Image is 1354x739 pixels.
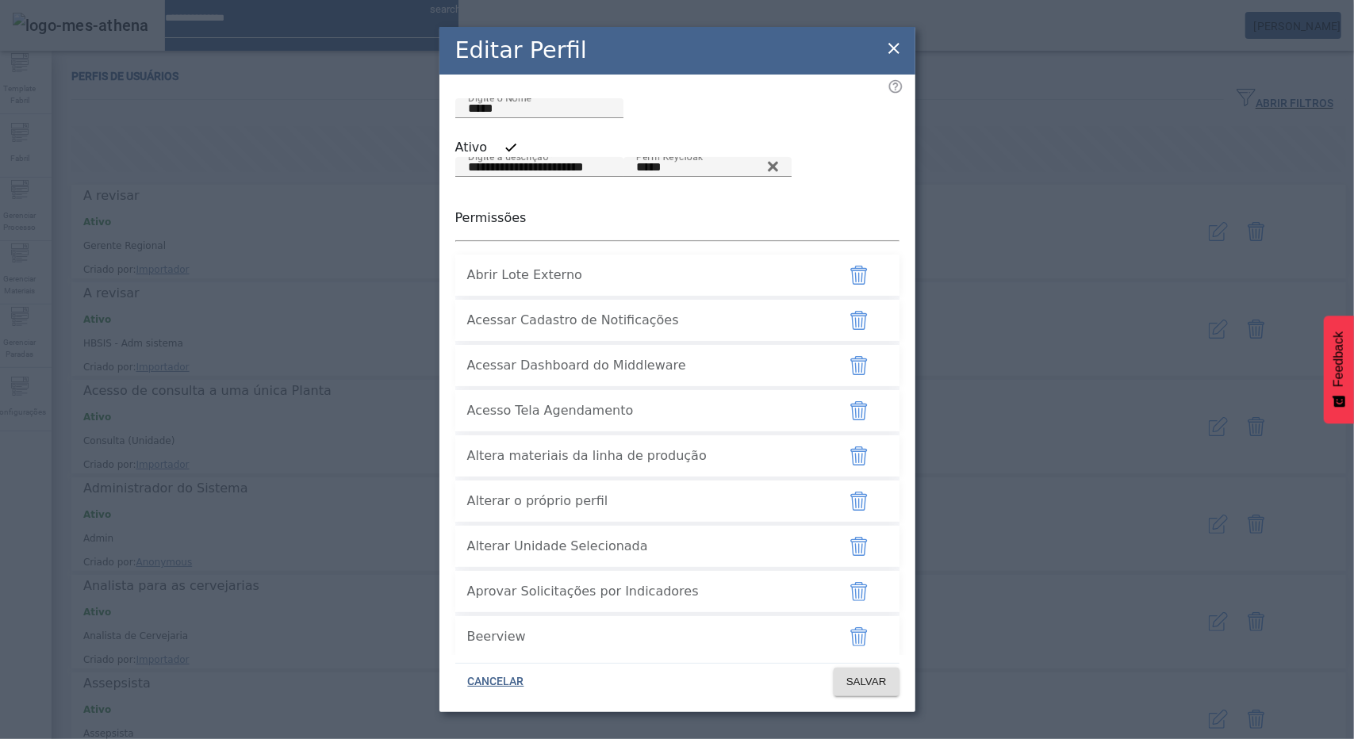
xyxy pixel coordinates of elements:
span: CANCELAR [468,674,524,690]
label: Ativo [455,138,491,157]
span: Aprovar Solicitações por Indicadores [467,582,824,601]
span: Alterar o próprio perfil [467,492,824,511]
span: Beerview [467,627,824,646]
span: Acesso Tela Agendamento [467,401,824,420]
span: Abrir Lote Externo [467,266,824,285]
button: CANCELAR [455,668,537,696]
span: Acessar Cadastro de Notificações [467,311,824,330]
span: Feedback [1332,331,1346,387]
span: Altera materiais da linha de produção [467,446,824,465]
button: Feedback - Mostrar pesquisa [1324,316,1354,423]
button: SALVAR [834,668,899,696]
span: SALVAR [846,674,887,690]
span: Alterar Unidade Selecionada [467,537,824,556]
mat-label: Perfil Keycloak [636,151,703,162]
mat-label: Digite a descrição [468,151,548,162]
span: Acessar Dashboard do Middleware [467,356,824,375]
h2: Editar Perfil [455,33,587,67]
mat-label: Digite o Nome [468,92,531,103]
input: Number [636,158,779,177]
p: Permissões [455,209,899,228]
